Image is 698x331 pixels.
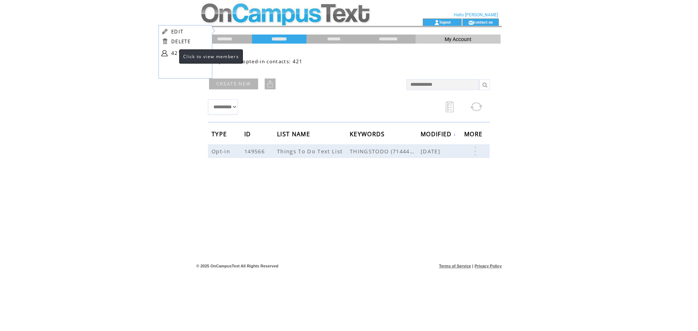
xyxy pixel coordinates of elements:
[266,80,274,88] img: upload.png
[350,128,387,142] span: KEYWORDS
[171,28,183,35] a: EDIT
[421,132,456,136] a: MODIFIED↓
[474,20,493,24] a: contact us
[244,148,266,155] span: 149566
[350,132,387,136] a: KEYWORDS
[196,264,278,268] span: © 2025 OnCampusText All Rights Reserved
[212,132,229,136] a: TYPE
[454,12,498,17] span: Hello [PERSON_NAME]
[209,78,258,89] a: CREATE NEW
[445,36,472,42] span: My Account
[350,148,421,155] span: THINGSTODO (71444-US)
[440,20,451,24] a: logout
[171,48,208,58] a: 421
[212,128,229,142] span: TYPE
[468,20,474,25] img: contact_us_icon.gif
[464,128,484,142] span: MORE
[421,148,442,155] span: [DATE]
[434,20,440,25] img: account_icon.gif
[244,128,253,142] span: ID
[474,264,502,268] a: Privacy Policy
[183,53,239,60] span: Click to view members
[171,38,190,45] a: DELETE
[277,132,312,136] a: LIST NAME
[472,264,473,268] span: |
[244,132,253,136] a: ID
[208,58,303,65] span: Unique total opted-in contacts: 421
[212,148,232,155] span: Opt-in
[439,264,471,268] a: Terms of Service
[277,128,312,142] span: LIST NAME
[421,128,454,142] span: MODIFIED
[277,148,344,155] span: Things To Do Text List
